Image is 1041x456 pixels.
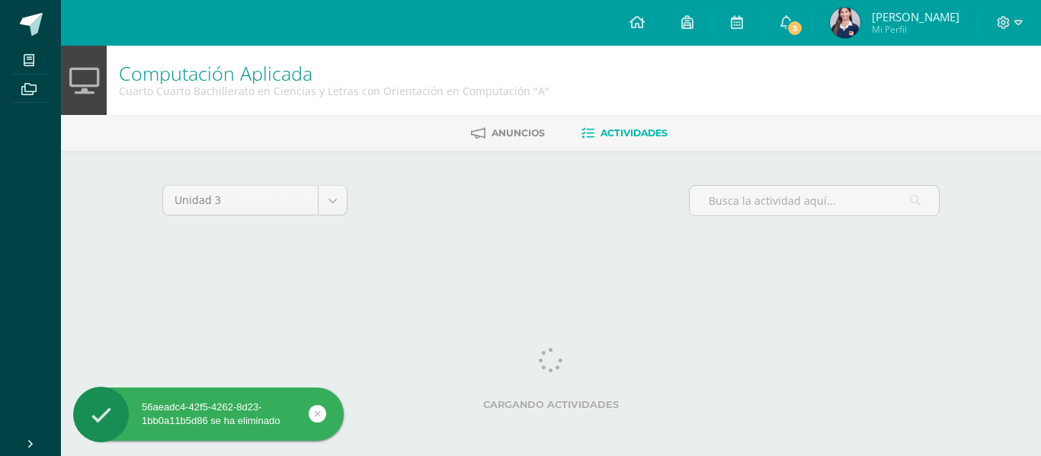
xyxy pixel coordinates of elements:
[601,127,668,139] span: Actividades
[830,8,860,38] img: 5a8423cc4ee1eb28b8038e3153c80471.png
[872,23,959,36] span: Mi Perfil
[492,127,545,139] span: Anuncios
[119,62,549,84] h1: Computación Aplicada
[872,9,959,24] span: [PERSON_NAME]
[690,186,939,215] input: Busca la actividad aquí...
[73,400,344,428] div: 56aeadc4-42f5-4262-8d23-1bb0a11b5d86 se ha eliminado
[786,20,803,37] span: 3
[162,399,940,410] label: Cargando actividades
[175,186,306,215] span: Unidad 3
[471,121,545,145] a: Anuncios
[119,84,549,98] div: Cuarto Cuarto Bachillerato en Ciencias y Letras con Orientación en Computación 'A'
[119,60,312,86] a: Computación Aplicada
[163,186,347,215] a: Unidad 3
[581,121,668,145] a: Actividades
